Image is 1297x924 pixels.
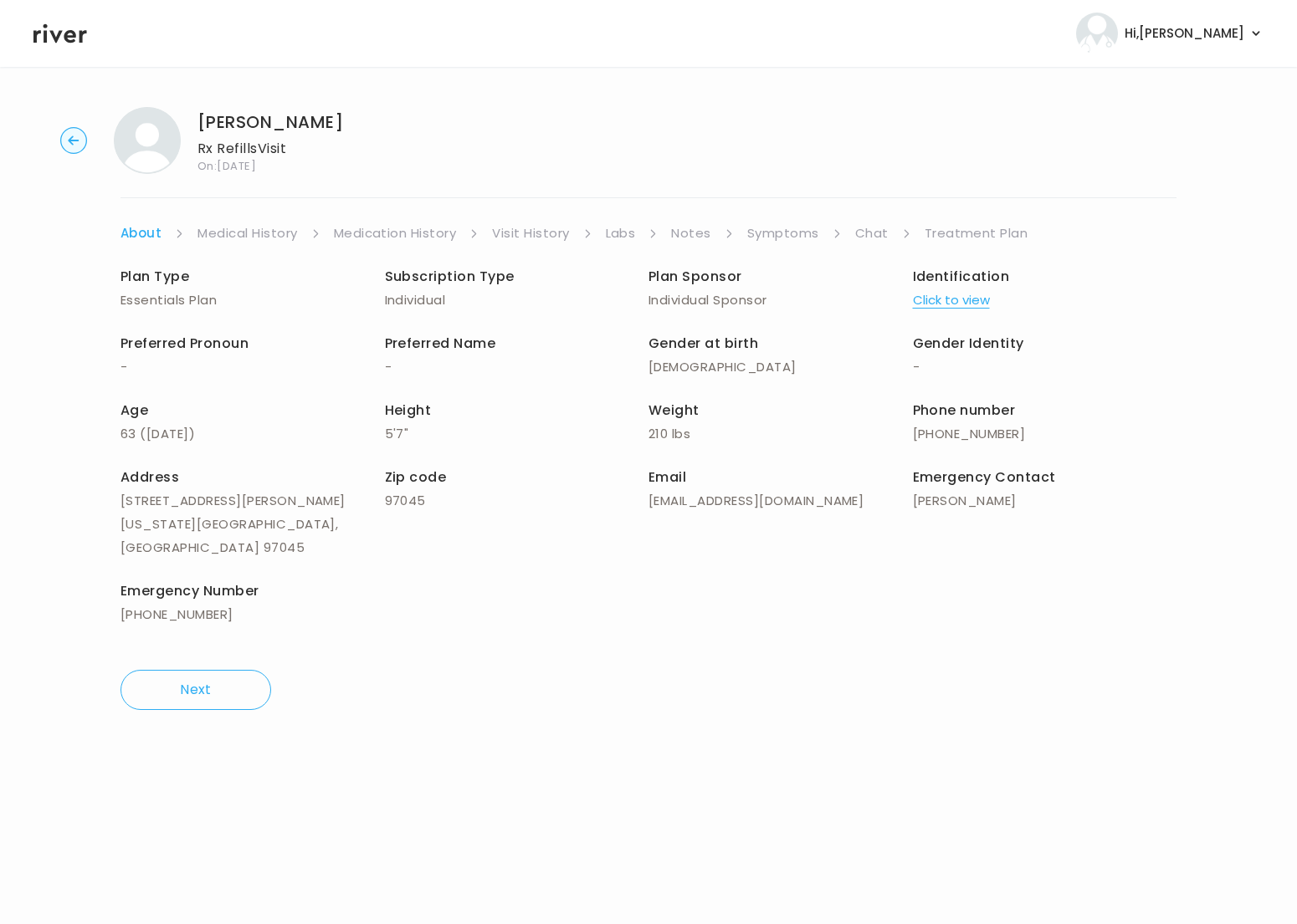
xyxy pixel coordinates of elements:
[197,110,343,134] h1: [PERSON_NAME]
[114,107,181,174] img: Gregory Bechtle
[120,670,271,710] button: Next
[648,288,913,312] p: Individual Sponsor
[648,267,742,286] span: Plan Sponsor
[120,334,249,353] span: Preferred Pronoun
[648,467,686,487] span: Email
[1076,13,1264,54] button: user avatarHi,[PERSON_NAME]
[648,401,700,420] span: Weight
[120,267,189,286] span: Plan Type
[913,467,1056,487] span: Emergency Contact
[913,401,1016,420] span: Phone number
[197,161,343,171] span: On: [DATE]
[913,422,1177,446] p: [PHONE_NUMBER]
[913,334,1024,353] span: Gender Identity
[1076,13,1118,54] img: user avatar
[492,222,569,245] a: Visit History
[913,489,1177,513] p: [PERSON_NAME]
[120,513,385,559] p: [US_STATE][GEOGRAPHIC_DATA], [GEOGRAPHIC_DATA] 97045
[385,489,649,513] p: 97045
[120,489,385,513] p: [STREET_ADDRESS][PERSON_NAME]
[120,422,385,446] p: 63
[385,401,432,420] span: Height
[197,222,297,245] a: Medical History
[855,222,889,245] a: Chat
[648,489,913,513] p: [EMAIL_ADDRESS][DOMAIN_NAME]
[120,355,385,379] p: -
[925,222,1028,245] a: Treatment Plan
[648,422,913,446] p: 210 lbs
[671,222,710,245] a: Notes
[385,355,649,379] p: -
[385,288,649,312] p: Individual
[120,581,259,600] span: Emergency Number
[120,288,385,312] p: Essentials Plan
[913,355,1177,379] p: -
[913,288,990,312] button: Click to view
[648,334,758,353] span: Gender at birth
[913,267,1010,286] span: Identification
[606,222,636,245] a: Labs
[120,603,385,626] p: [PHONE_NUMBER]
[385,267,515,286] span: Subscription Type
[140,425,195,442] span: ( [DATE] )
[120,222,161,245] a: About
[120,467,179,487] span: Address
[197,137,343,161] p: Rx Refills Visit
[747,222,819,245] a: Symptoms
[648,355,913,379] p: [DEMOGRAPHIC_DATA]
[1125,22,1244,45] span: Hi, [PERSON_NAME]
[385,334,496,353] span: Preferred Name
[120,401,148,420] span: Age
[385,467,447,487] span: Zip code
[385,422,649,446] p: 5'7"
[334,222,457,245] a: Medication History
